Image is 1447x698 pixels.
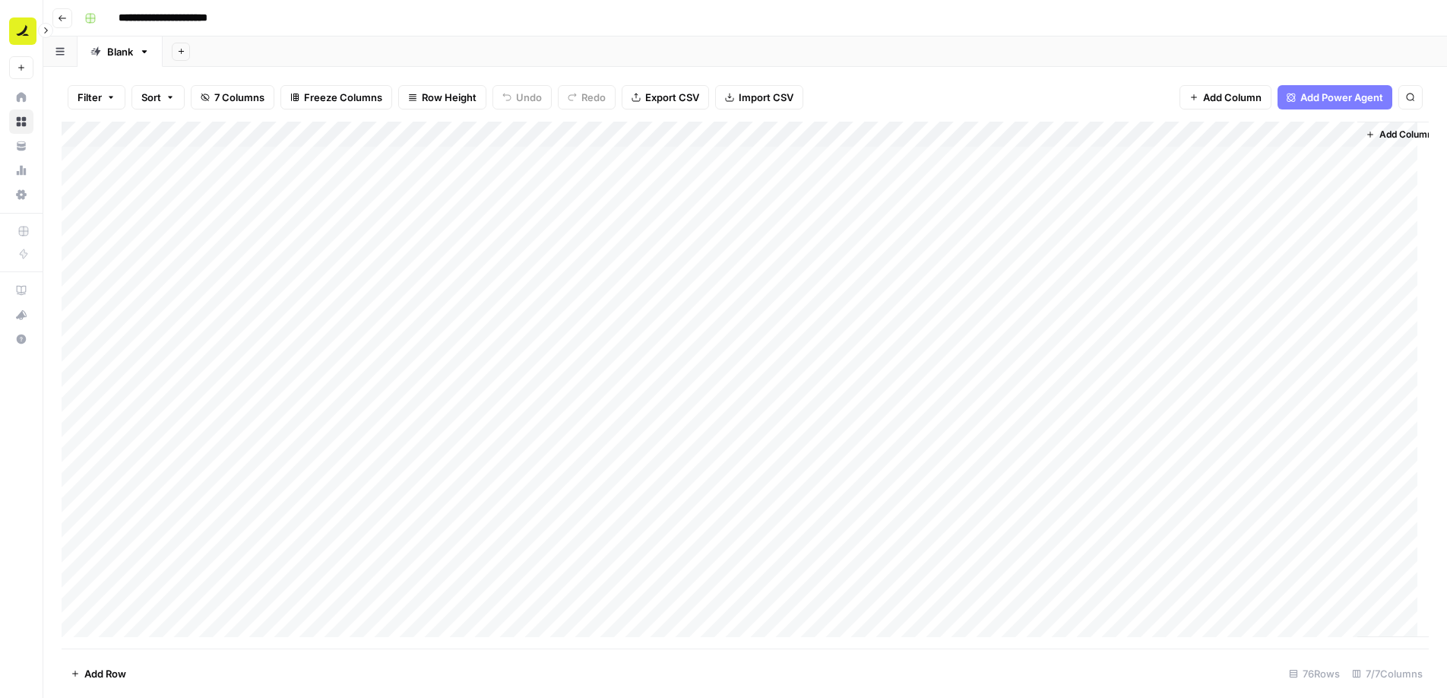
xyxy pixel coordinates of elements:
a: Your Data [9,134,33,158]
a: Browse [9,109,33,134]
span: Undo [516,90,542,105]
span: Add Power Agent [1300,90,1383,105]
button: Add Column [1360,125,1439,144]
span: Sort [141,90,161,105]
button: Filter [68,85,125,109]
button: Import CSV [715,85,803,109]
button: Sort [131,85,185,109]
a: Settings [9,182,33,207]
button: Workspace: Ramp [9,12,33,50]
button: Redo [558,85,616,109]
span: Add Row [84,666,126,681]
span: Redo [581,90,606,105]
span: Add Column [1379,128,1433,141]
span: Add Column [1203,90,1262,105]
span: Import CSV [739,90,793,105]
button: Freeze Columns [280,85,392,109]
span: Row Height [422,90,477,105]
button: Help + Support [9,327,33,351]
button: Export CSV [622,85,709,109]
span: Freeze Columns [304,90,382,105]
a: Home [9,85,33,109]
button: Row Height [398,85,486,109]
button: Add Power Agent [1278,85,1392,109]
a: Usage [9,158,33,182]
img: Ramp Logo [9,17,36,45]
div: 7/7 Columns [1346,662,1429,686]
span: Filter [78,90,102,105]
button: 7 Columns [191,85,274,109]
button: Add Row [62,662,135,686]
div: Blank [107,44,133,59]
span: Export CSV [645,90,699,105]
div: What's new? [10,303,33,326]
button: What's new? [9,303,33,327]
a: AirOps Academy [9,278,33,303]
div: 76 Rows [1283,662,1346,686]
a: Blank [78,36,163,67]
span: 7 Columns [214,90,264,105]
button: Undo [492,85,552,109]
button: Add Column [1179,85,1271,109]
